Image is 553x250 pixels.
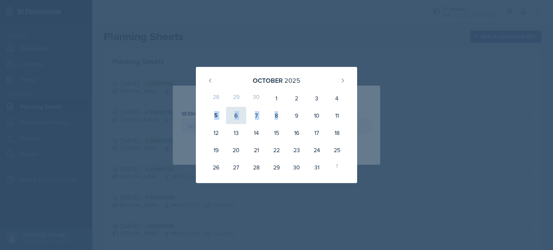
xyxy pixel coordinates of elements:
[226,90,246,107] div: 29
[206,90,226,107] div: 28
[226,159,246,176] div: 27
[246,124,266,141] div: 14
[206,107,226,124] div: 5
[226,141,246,159] div: 20
[307,107,327,124] div: 10
[246,159,266,176] div: 28
[284,76,300,85] div: 2025
[246,107,266,124] div: 7
[307,141,327,159] div: 24
[266,90,287,107] div: 1
[327,159,347,176] div: 1
[287,107,307,124] div: 9
[266,159,287,176] div: 29
[287,141,307,159] div: 23
[307,90,327,107] div: 3
[307,159,327,176] div: 31
[206,159,226,176] div: 26
[253,76,283,85] div: October
[287,159,307,176] div: 30
[287,90,307,107] div: 2
[206,124,226,141] div: 12
[246,141,266,159] div: 21
[226,124,246,141] div: 13
[327,124,347,141] div: 18
[226,107,246,124] div: 6
[266,141,287,159] div: 22
[327,107,347,124] div: 11
[327,141,347,159] div: 25
[206,141,226,159] div: 19
[246,90,266,107] div: 30
[307,124,327,141] div: 17
[287,124,307,141] div: 16
[266,124,287,141] div: 15
[327,90,347,107] div: 4
[266,107,287,124] div: 8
